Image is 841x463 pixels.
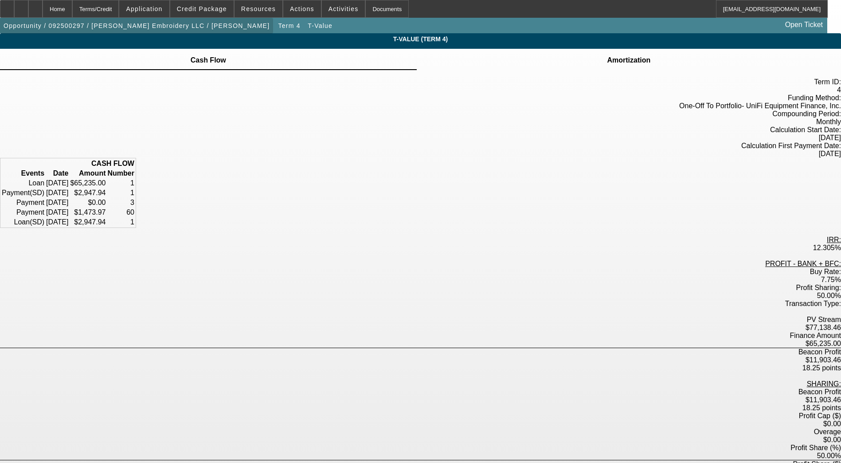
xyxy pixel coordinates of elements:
[1,208,45,217] td: Payment
[30,189,44,196] span: (SD)
[275,18,304,34] button: Term 4
[70,188,106,197] td: $2,947.94
[46,208,69,217] td: [DATE]
[46,218,69,227] td: [DATE]
[119,0,169,17] button: Application
[742,102,841,110] span: - UniFi Equipment Finance, Inc.
[46,179,69,188] td: [DATE]
[107,169,134,178] th: Number
[1,218,45,227] td: Loan
[107,179,134,188] td: 1
[70,208,106,217] td: $1,473.97
[177,5,227,12] span: Credit Package
[7,35,834,43] span: T-Value (Term 4)
[305,18,335,34] button: T-Value
[1,188,45,197] td: Payment
[823,420,841,428] label: $0.00
[278,22,301,29] span: Term 4
[329,5,359,12] span: Activities
[817,452,841,459] label: 50.00%
[70,218,106,227] td: $2,947.94
[1,159,135,168] th: CASH FLOW
[782,17,826,32] a: Open Ticket
[170,0,234,17] button: Credit Package
[30,218,44,226] span: (SD)
[290,5,314,12] span: Actions
[1,198,45,207] td: Payment
[70,169,106,178] th: Amount
[308,22,332,29] span: T-Value
[107,218,134,227] td: 1
[606,56,651,64] td: Amortization
[235,0,282,17] button: Resources
[190,56,227,64] td: Cash Flow
[107,208,134,217] td: 60
[46,169,69,178] th: Date
[283,0,321,17] button: Actions
[806,340,841,347] label: $65,235.00
[4,22,270,29] span: Opportunity / 092500297 / [PERSON_NAME] Embroidery LLC / [PERSON_NAME]
[46,188,69,197] td: [DATE]
[70,198,106,207] td: $0.00
[1,169,45,178] th: Events
[241,5,276,12] span: Resources
[126,5,162,12] span: Application
[107,188,134,197] td: 1
[1,179,45,188] td: Loan
[46,198,69,207] td: [DATE]
[322,0,365,17] button: Activities
[107,198,134,207] td: 3
[70,179,106,188] td: $65,235.00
